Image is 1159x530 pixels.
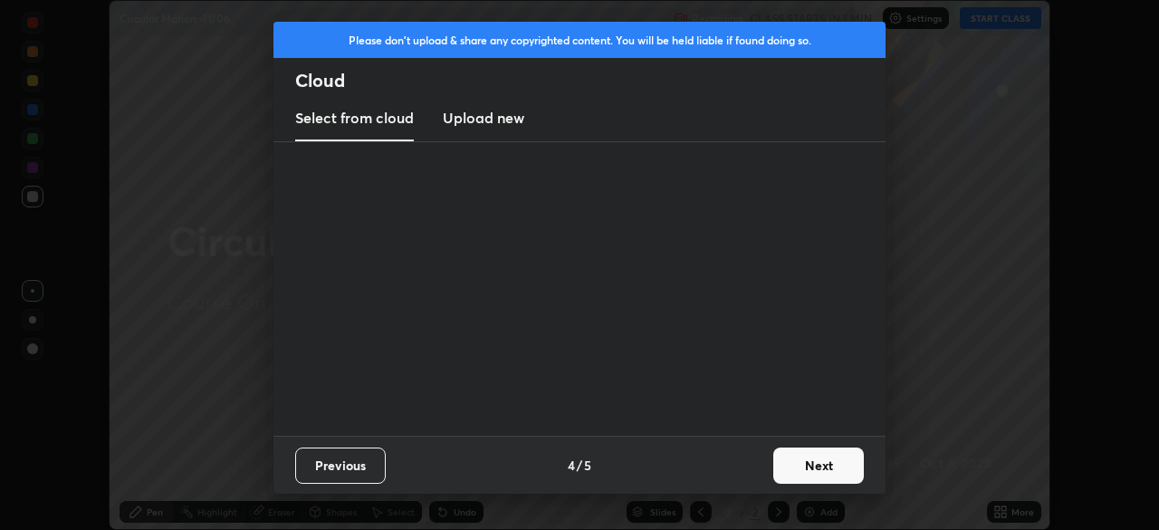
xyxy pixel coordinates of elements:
div: Please don't upload & share any copyrighted content. You will be held liable if found doing so. [273,22,886,58]
h4: / [577,456,582,475]
h3: Select from cloud [295,107,414,129]
h4: 5 [584,456,591,475]
button: Previous [295,448,386,484]
h2: Cloud [295,69,886,92]
h4: 4 [568,456,575,475]
button: Next [773,448,864,484]
h3: Upload new [443,107,524,129]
